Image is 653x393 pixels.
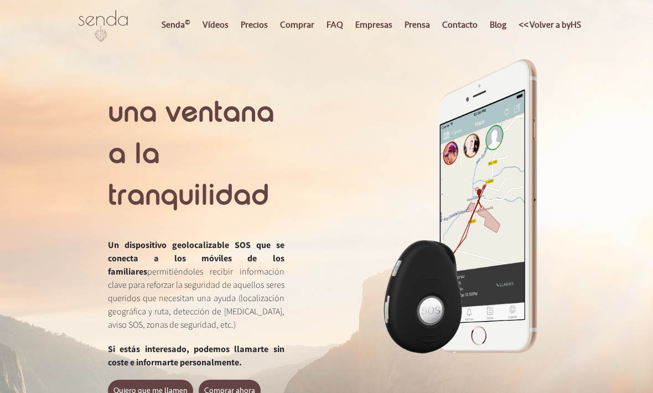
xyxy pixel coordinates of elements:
[108,238,284,331] p: permitiéndoles recibir información clave para reforzar la seguridad de aquellos seres queridos qu...
[185,17,190,27] sup: ©
[108,342,284,369] p: Si estás interesado, podemos llamarte sin coste e informarte personalmente.
[108,91,284,216] h1: una ventana a la tranquilidad
[378,53,544,361] img: Dispositivo y App Senda
[108,239,284,277] span: Un dispositivo geolocalizable SOS que se conecta a los móviles de los familiares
